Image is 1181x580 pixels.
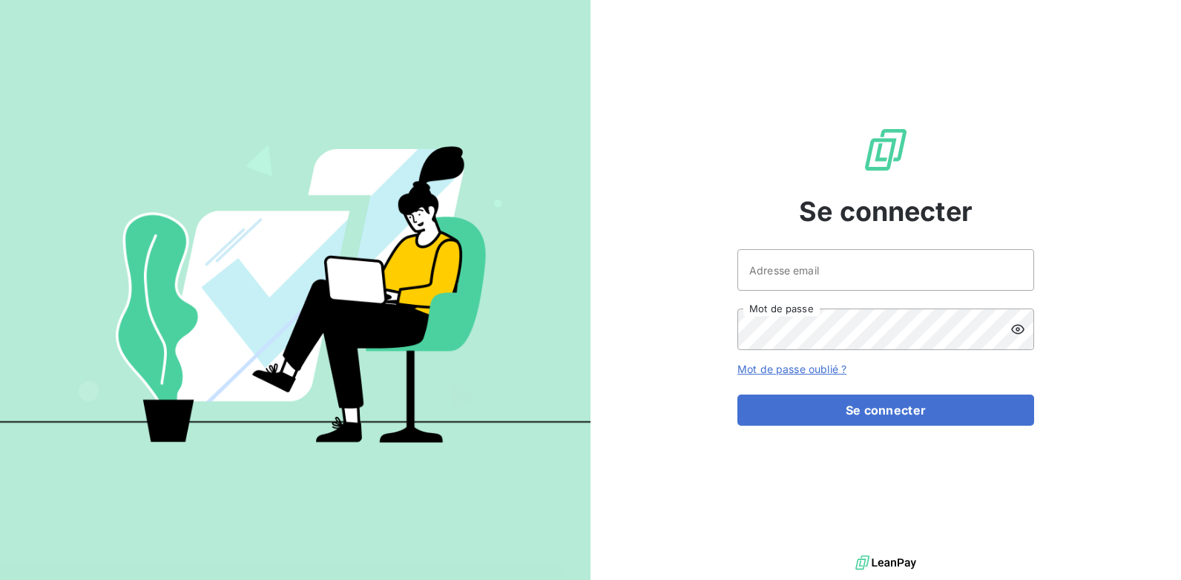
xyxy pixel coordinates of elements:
[862,126,909,174] img: Logo LeanPay
[855,552,916,574] img: logo
[737,363,846,375] a: Mot de passe oublié ?
[799,191,973,231] span: Se connecter
[737,395,1034,426] button: Se connecter
[737,249,1034,291] input: placeholder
